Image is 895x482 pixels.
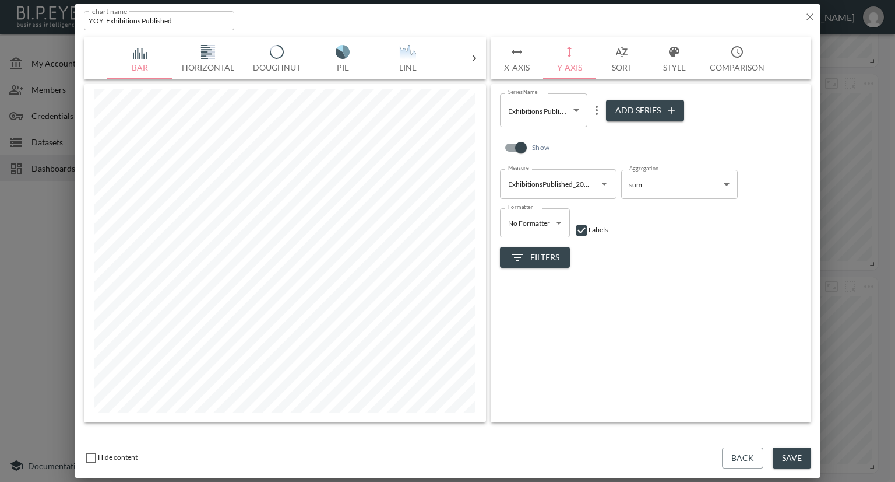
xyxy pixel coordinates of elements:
span: sum [629,180,642,189]
img: svg+xml;base64,PHN2ZyB4bWxucz0iaHR0cDovL3d3dy53My5vcmcvMjAwMC9zdmciIHZpZXdCb3g9IjAgMCAxNzUuMDMgMT... [319,45,366,59]
button: Pie [310,37,375,79]
button: Style [648,37,700,79]
button: Back [722,448,763,469]
input: chart name [84,11,234,30]
span: Filters [510,250,559,265]
button: Save [773,448,811,469]
input: Measure [505,174,594,193]
div: Labels [575,223,608,237]
span: Exhibitions Published 2025 [508,104,591,116]
p: Show [532,142,550,153]
button: Line [375,37,441,79]
button: Comparison [700,37,774,79]
button: Y-Axis [543,37,596,79]
label: Series Name [508,88,537,96]
button: X-Axis [491,37,543,79]
button: Add Series [606,100,684,121]
button: Open [596,176,612,192]
button: Horizontal [172,37,244,79]
img: QsdC10Ldf0L3QsNC30LLQuF83KTt9LmNscy0ye2ZpbGw6IzQ1NWE2NDt9PC9zdHlsZT48bGluZWFyR3JhZGllbnQgaWQ9ItCT... [385,45,431,59]
label: Aggregation [629,165,658,172]
img: svg+xml;base64,PHN2ZyB4bWxucz0iaHR0cDovL3d3dy53My5vcmcvMjAwMC9zdmciIHZpZXdCb3g9IjAgMCAxNzUgMTc1Ij... [450,45,496,59]
button: more [587,101,606,120]
label: chart name [92,6,128,16]
span: Enable this to display a 'Coming Soon' message when the chart is viewed in an embedded dashboard. [84,453,138,462]
button: Bar [107,37,172,79]
img: svg+xml;base64,PHN2ZyB4bWxucz0iaHR0cDovL3d3dy53My5vcmcvMjAwMC9zdmciIHZpZXdCb3g9IjAgMCAxNzUuMDQgMT... [185,45,231,59]
button: Sort [596,37,648,79]
img: svg+xml;base64,PHN2ZyB4bWxucz0iaHR0cDovL3d3dy53My5vcmcvMjAwMC9zdmciIHZpZXdCb3g9IjAgMCAxNzUuMDkgMT... [253,45,300,59]
label: Formatter [508,203,533,211]
button: Filters [500,247,570,268]
button: Table [441,37,506,79]
img: svg+xml;base64,PHN2ZyB4bWxucz0iaHR0cDovL3d3dy53My5vcmcvMjAwMC9zdmciIHZpZXdCb3g9IjAgMCAxNzQgMTc1Ij... [117,45,163,59]
span: No Formatter [508,219,550,228]
label: Measure [508,164,529,172]
button: Doughnut [244,37,310,79]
